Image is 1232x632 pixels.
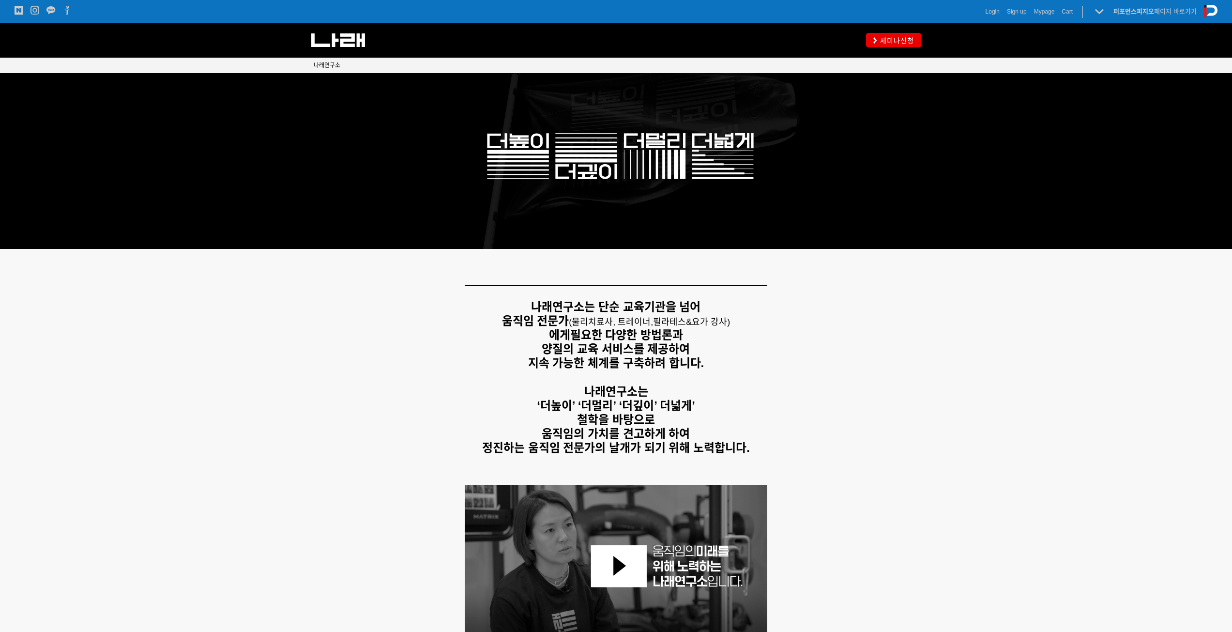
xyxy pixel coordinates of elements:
[314,62,340,69] span: 나래연구소
[537,399,695,412] strong: ‘더높이’ ‘더멀리’ ‘더깊이’ 더넓게’
[1034,7,1055,16] a: Mypage
[1062,7,1073,16] a: Cart
[542,427,690,440] strong: 움직임의 가치를 견고하게 하여
[314,61,340,70] a: 나래연구소
[1113,8,1197,15] a: 퍼포먼스피지오페이지 바로가기
[877,36,914,46] span: 세미나신청
[572,317,653,327] span: 물리치료사, 트레이너,
[549,328,570,341] strong: 에게
[528,356,704,370] strong: 지속 가능한 체계를 구축하려 합니다.
[502,314,569,327] strong: 움직임 전문가
[584,385,648,398] strong: 나래연구소는
[1007,7,1027,16] a: Sign up
[1113,8,1154,15] strong: 퍼포먼스피지오
[482,441,750,454] strong: 정진하는 움직임 전문가의 날개가 되기 위해 노력합니다.
[577,413,655,426] strong: 철학을 바탕으로
[542,342,690,355] strong: 양질의 교육 서비스를 제공하여
[531,300,700,313] strong: 나래연구소는 단순 교육기관을 넘어
[570,328,683,341] strong: 필요한 다양한 방법론과
[866,33,921,47] a: 세미나신청
[569,317,653,327] span: (
[653,317,730,327] span: 필라테스&요가 강사)
[986,7,1000,16] a: Login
